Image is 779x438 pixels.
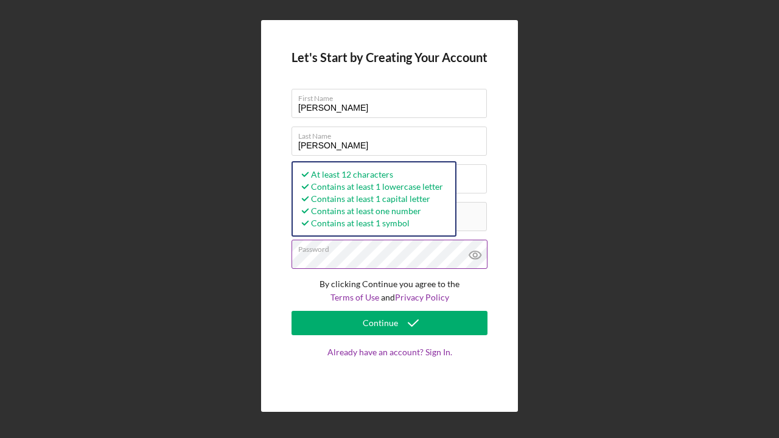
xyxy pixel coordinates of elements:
[395,292,449,302] a: Privacy Policy
[299,181,443,193] div: Contains at least 1 lowercase letter
[292,50,487,64] h4: Let's Start by Creating Your Account
[292,347,487,381] a: Already have an account? Sign In.
[299,217,443,229] div: Contains at least 1 symbol
[292,311,487,335] button: Continue
[363,311,398,335] div: Continue
[330,292,379,302] a: Terms of Use
[298,240,487,254] label: Password
[292,277,487,305] p: By clicking Continue you agree to the and
[298,127,487,141] label: Last Name
[299,169,443,181] div: At least 12 characters
[299,205,443,217] div: Contains at least one number
[299,193,443,205] div: Contains at least 1 capital letter
[298,89,487,103] label: First Name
